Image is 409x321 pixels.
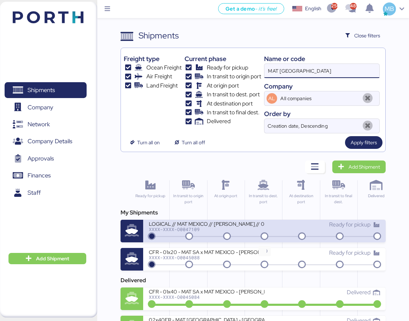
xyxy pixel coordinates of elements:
[264,109,380,119] div: Order by
[340,29,386,42] button: Close filters
[149,227,264,232] div: XXXX-XXXX-O0047109
[210,193,242,199] div: At origin port
[5,116,87,133] a: Network
[5,82,87,98] a: Shipments
[351,138,377,147] span: Apply filters
[101,3,113,15] button: Menu
[347,289,370,296] span: Delivered
[268,95,275,102] span: AL
[28,170,51,181] span: Finances
[345,136,382,149] button: Apply filters
[207,81,239,90] span: At origin port
[264,81,380,91] div: Company
[149,288,264,294] div: CFR - 01x40 - MAT SA x MAT MEXICO - [PERSON_NAME]-EMRIO0005 SSZ1539164
[329,221,370,228] span: Ready for pickup
[124,54,181,63] div: Freight type
[385,4,394,13] span: MB
[207,72,261,81] span: In transit to origin port
[137,138,160,147] span: Turn all on
[149,220,264,226] div: LOGICAL // MAT MEXICO // [PERSON_NAME] // 01X40
[28,102,53,113] span: Company
[182,138,205,147] span: Turn all off
[5,185,87,201] a: Staff
[28,153,54,164] span: Approvals
[8,253,86,264] button: Add Shipment
[264,54,380,63] div: Name or code
[121,208,386,217] div: My Shipments
[5,151,87,167] a: Approvals
[207,90,260,99] span: In transit to dest. port
[28,119,50,129] span: Network
[248,193,279,205] div: In transit to dest. port
[149,249,264,255] div: CFR - 01x20 - MAT SA x MAT MEXICO - [PERSON_NAME]-EMRIO0005-0924
[146,63,182,72] span: Ocean Freight
[28,85,55,95] span: Shipments
[168,136,211,149] button: Turn all off
[139,29,179,42] div: Shipments
[146,81,178,90] span: Land Freight
[361,193,392,199] div: Delivered
[28,136,72,146] span: Company Details
[124,136,165,149] button: Turn all on
[349,163,380,171] span: Add Shipment
[135,193,166,199] div: Ready for pickup
[207,108,259,117] span: In transit to final dest.
[149,255,264,260] div: XXXX-XXXX-O0045088
[305,5,321,12] div: English
[149,295,264,299] div: XXXX-XXXX-O0045084
[36,254,69,263] span: Add Shipment
[207,117,230,126] span: Delivered
[207,63,248,72] span: Ready for pickup
[173,193,204,205] div: In transit to origin port
[323,193,355,205] div: In transit to final dest.
[5,168,87,184] a: Finances
[28,188,41,198] span: Staff
[329,249,370,256] span: Ready for pickup
[285,193,317,205] div: At destination port
[279,91,360,105] input: AL
[207,99,253,108] span: At destination port
[332,160,386,173] a: Add Shipment
[354,31,380,40] span: Close filters
[5,99,87,115] a: Company
[185,54,261,63] div: Current phase
[146,72,172,81] span: Air Freight
[5,133,87,150] a: Company Details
